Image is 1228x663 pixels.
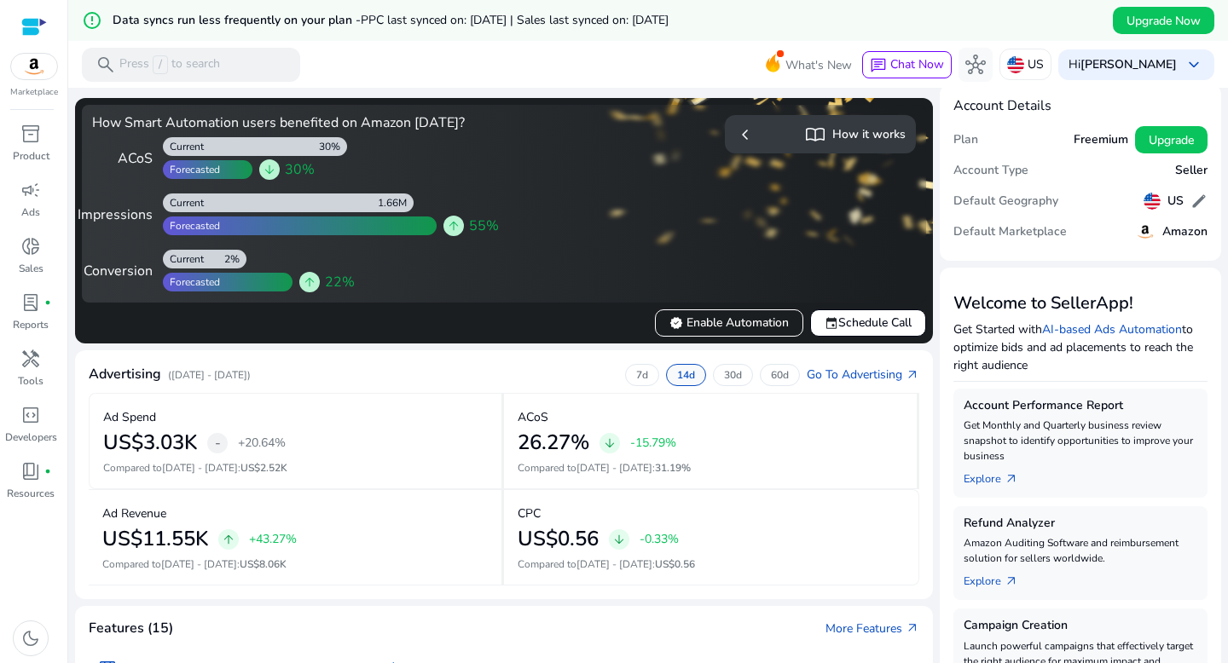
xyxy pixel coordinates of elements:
button: Upgrade [1135,126,1208,153]
h4: Features (15) [89,620,173,637]
button: Upgrade Now [1113,7,1214,34]
span: [DATE] - [DATE] [162,461,238,475]
p: Ads [21,205,40,220]
span: arrow_upward [447,219,460,233]
a: More Featuresarrow_outward [825,620,919,637]
p: Compared to : [102,556,488,572]
p: 14d [677,368,695,382]
p: CPC [518,504,541,522]
div: Impressions [92,205,153,225]
b: [PERSON_NAME] [1080,56,1177,72]
a: AI-based Ads Automation [1042,321,1182,337]
p: Compared to : [103,460,488,476]
span: What's New [785,50,852,80]
span: chevron_left [735,124,756,145]
p: Amazon Auditing Software and reimbursement solution for sellers worldwide. [964,535,1197,566]
mat-icon: error_outline [82,10,102,31]
h5: Campaign Creation [964,619,1197,633]
span: 55% [469,216,499,236]
p: Ad Revenue [102,504,166,522]
img: us.svg [1144,193,1161,210]
img: amazon.svg [11,54,57,79]
div: 1.66M [378,196,414,210]
h2: US$11.55K [102,527,208,551]
span: inventory_2 [20,124,41,144]
h5: Data syncs run less frequently on your plan - [113,14,669,28]
button: hub [959,48,993,82]
span: 31.19% [655,461,691,475]
span: US$8.06K [240,557,287,571]
h5: How it works [832,128,906,142]
div: Forecasted [163,275,220,289]
span: arrow_downward [612,533,626,546]
p: ([DATE] - [DATE]) [168,367,251,383]
a: Explorearrow_outward [964,566,1032,590]
p: 30d [724,368,742,382]
h5: Freemium [1074,133,1128,147]
h5: Default Marketplace [953,225,1067,239]
span: 22% [325,272,355,292]
p: Compared to : [518,460,903,476]
span: - [215,433,221,453]
div: ACoS [92,148,153,169]
span: arrow_downward [263,163,276,176]
h5: Refund Analyzer [964,516,1197,531]
div: Current [163,140,204,153]
span: search [96,55,116,75]
span: 30% [285,159,315,180]
span: lab_profile [20,292,41,313]
span: Chat Now [890,56,944,72]
div: Current [163,252,204,266]
span: import_contacts [805,124,825,145]
span: [DATE] - [DATE] [576,557,652,571]
span: chat [870,57,887,74]
button: verifiedEnable Automation [655,309,803,337]
div: Forecasted [163,163,220,176]
div: Forecasted [163,219,220,233]
h5: Plan [953,133,978,147]
p: Compared to : [518,556,905,572]
span: arrow_downward [603,436,617,450]
span: verified [669,316,683,330]
h4: Advertising [89,366,161,383]
span: book_4 [20,461,41,481]
h5: Amazon [1162,225,1208,239]
h5: Account Performance Report [964,399,1197,413]
button: eventSchedule Call [810,309,926,337]
h4: How Smart Automation users benefited on Amazon [DATE]? [92,115,497,131]
h2: US$3.03K [103,430,197,455]
button: chatChat Now [862,51,952,78]
div: 30% [319,140,347,153]
p: Press to search [119,55,220,74]
span: / [153,55,168,74]
span: dark_mode [20,628,41,649]
p: 7d [636,368,648,382]
p: -15.79% [630,437,676,449]
p: Get Started with to optimize bids and ad placements to reach the right audience [953,320,1208,374]
span: hub [965,55,986,75]
span: US$0.56 [655,557,695,571]
span: campaign [20,180,41,200]
span: [DATE] - [DATE] [161,557,237,571]
span: code_blocks [20,405,41,425]
span: arrow_upward [222,533,235,546]
span: arrow_outward [1005,472,1018,486]
div: 2% [224,252,246,266]
span: Schedule Call [825,314,912,331]
h2: US$0.56 [518,527,599,551]
h5: Seller [1175,164,1208,178]
p: Product [13,148,49,164]
span: Upgrade Now [1127,12,1201,30]
span: arrow_outward [1005,574,1018,588]
p: Sales [19,261,43,276]
span: keyboard_arrow_down [1184,55,1204,75]
img: amazon.svg [1135,222,1156,242]
span: Enable Automation [669,314,789,331]
span: arrow_outward [906,621,919,635]
h5: US [1167,194,1184,209]
a: Explorearrow_outward [964,464,1032,487]
div: Current [163,196,204,210]
h5: Account Type [953,164,1028,178]
span: arrow_upward [303,275,316,289]
span: PPC last synced on: [DATE] | Sales last synced on: [DATE] [361,12,669,28]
